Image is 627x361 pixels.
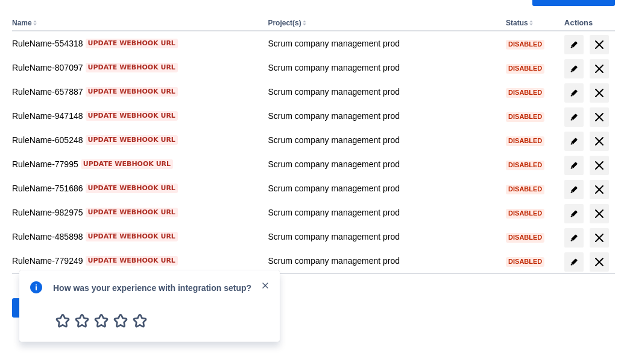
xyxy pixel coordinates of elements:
[12,19,32,27] button: Name
[569,64,579,74] span: edit
[569,40,579,50] span: edit
[88,87,175,97] span: Update webhook URL
[569,257,579,267] span: edit
[506,89,544,96] span: Disabled
[88,184,175,193] span: Update webhook URL
[506,234,544,241] span: Disabled
[268,19,301,27] button: Project(s)
[268,86,496,98] div: Scrum company management prod
[506,138,544,144] span: Disabled
[12,110,258,122] div: RuleName-947148
[111,311,130,330] span: 4
[506,113,544,120] span: Disabled
[569,136,579,146] span: edit
[569,209,579,219] span: edit
[88,135,175,145] span: Update webhook URL
[592,255,607,269] span: delete
[506,162,544,168] span: Disabled
[12,86,258,98] div: RuleName-657887
[592,134,607,149] span: delete
[592,206,607,221] span: delete
[12,182,258,194] div: RuleName-751686
[506,19,528,27] button: Status
[592,158,607,173] span: delete
[506,210,544,217] span: Disabled
[569,161,579,170] span: edit
[506,258,544,265] span: Disabled
[592,182,607,197] span: delete
[592,231,607,245] span: delete
[268,231,496,243] div: Scrum company management prod
[88,63,175,72] span: Update webhook URL
[506,186,544,193] span: Disabled
[268,255,496,267] div: Scrum company management prod
[569,185,579,194] span: edit
[53,311,72,330] span: 1
[268,158,496,170] div: Scrum company management prod
[12,134,258,146] div: RuleName-605248
[88,256,175,266] span: Update webhook URL
[569,88,579,98] span: edit
[268,37,496,50] div: Scrum company management prod
[268,182,496,194] div: Scrum company management prod
[268,62,496,74] div: Scrum company management prod
[53,280,260,294] div: How was your experience with integration setup?
[88,208,175,217] span: Update webhook URL
[592,110,607,124] span: delete
[29,280,43,295] span: info
[592,62,607,76] span: delete
[268,110,496,122] div: Scrum company management prod
[12,62,258,74] div: RuleName-807097
[88,232,175,241] span: Update webhook URL
[506,65,544,72] span: Disabled
[592,86,607,100] span: delete
[592,37,607,52] span: delete
[88,111,175,121] span: Update webhook URL
[12,255,258,267] div: RuleName-779249
[12,37,258,50] div: RuleName-554318
[569,233,579,243] span: edit
[130,311,150,330] span: 5
[260,281,270,290] span: close
[569,112,579,122] span: edit
[12,158,258,170] div: RuleName-77995
[559,16,615,31] th: Actions
[12,206,258,219] div: RuleName-982975
[506,41,544,48] span: Disabled
[72,311,92,330] span: 2
[83,159,171,169] span: Update webhook URL
[88,39,175,48] span: Update webhook URL
[12,231,258,243] div: RuleName-485898
[268,206,496,219] div: Scrum company management prod
[268,134,496,146] div: Scrum company management prod
[92,311,111,330] span: 3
